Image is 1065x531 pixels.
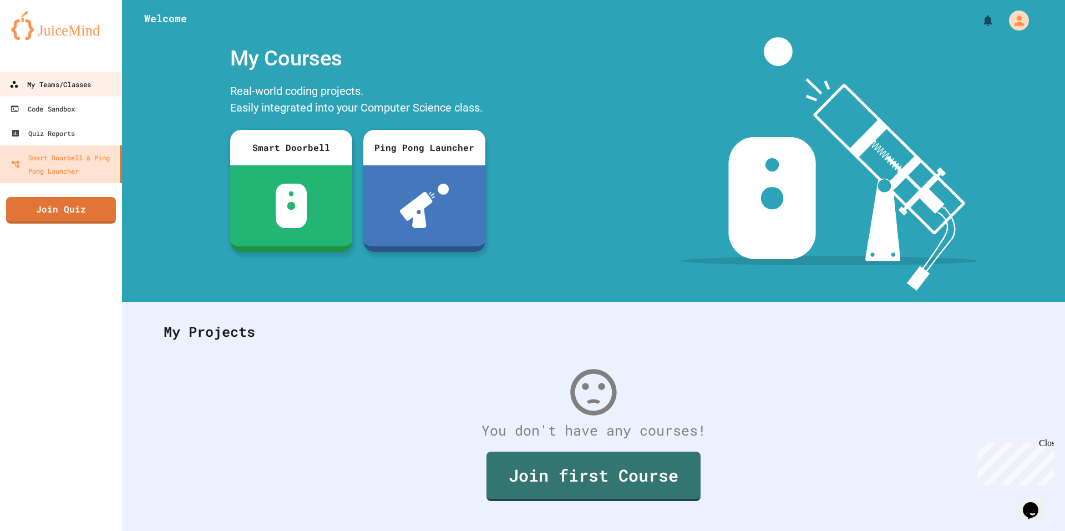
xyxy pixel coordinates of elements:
[11,151,115,178] div: Smart Doorbell & Ping Pong Launcher
[363,130,485,165] div: Ping Pong Launcher
[11,127,75,140] div: Quiz Reports
[10,102,75,115] div: Code Sandbox
[400,184,449,228] img: ppl-with-ball.png
[681,37,978,291] img: banner-image-my-projects.png
[6,197,116,224] a: Join Quiz
[153,310,1034,353] div: My Projects
[153,420,1034,441] div: You don't have any courses!
[230,130,352,165] div: Smart Doorbell
[9,78,91,92] div: My Teams/Classes
[486,452,701,501] a: Join first Course
[225,80,491,122] div: Real-world coding projects. Easily integrated into your Computer Science class.
[225,37,491,80] div: My Courses
[4,4,77,70] div: Chat with us now!Close
[997,8,1032,33] div: My Account
[973,438,1054,486] iframe: chat widget
[961,11,997,30] div: My Notifications
[276,184,307,228] img: sdb-white.svg
[11,11,111,40] img: logo-orange.svg
[1018,487,1054,520] iframe: chat widget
